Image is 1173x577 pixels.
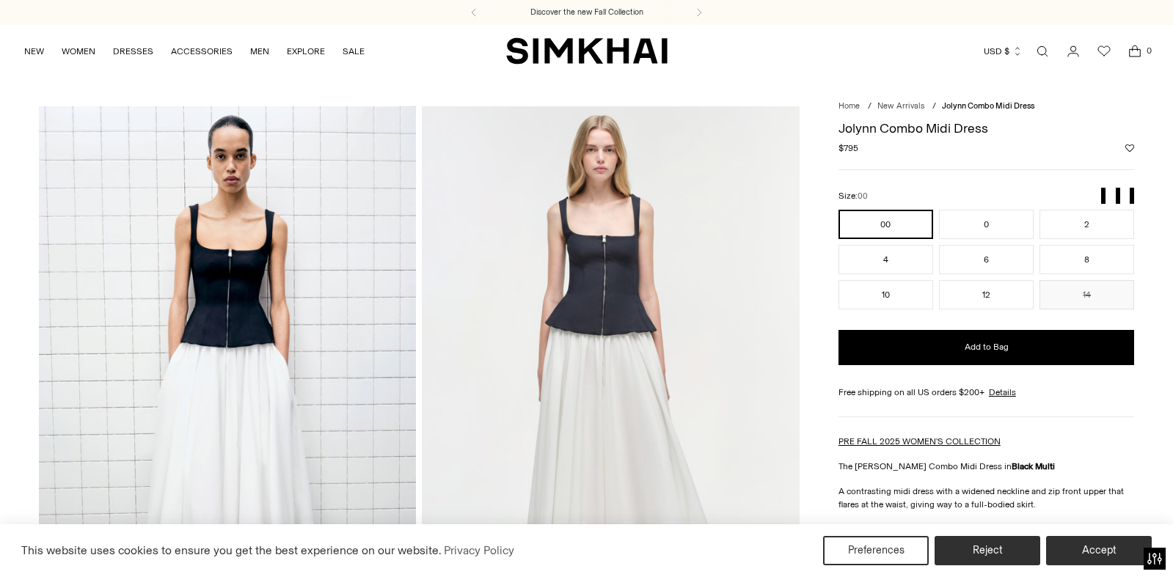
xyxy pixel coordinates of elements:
[1125,144,1134,152] button: Add to Wishlist
[1046,536,1152,565] button: Accept
[530,7,643,18] a: Discover the new Fall Collection
[838,210,933,239] button: 00
[838,142,858,155] span: $795
[838,330,1134,365] button: Add to Bag
[965,341,1009,353] span: Add to Bag
[838,189,868,203] label: Size:
[989,386,1016,399] a: Details
[1012,461,1055,471] strong: Black Multi
[838,436,1001,446] a: PRE FALL 2025 WOMEN'S COLLECTION
[343,35,365,67] a: SALE
[823,536,929,565] button: Preferences
[939,280,1034,309] button: 12
[113,35,153,67] a: DRESSES
[1120,37,1150,66] a: Open cart modal
[858,191,868,201] span: 00
[250,35,269,67] a: MEN
[1142,44,1155,57] span: 0
[939,210,1034,239] button: 0
[21,543,442,557] span: This website uses cookies to ensure you get the best experience on our website.
[838,386,1134,399] div: Free shipping on all US orders $200+
[932,100,936,113] div: /
[1039,210,1134,239] button: 2
[287,35,325,67] a: EXPLORE
[935,536,1040,565] button: Reject
[1089,37,1119,66] a: Wishlist
[442,540,516,562] a: Privacy Policy (opens in a new tab)
[984,35,1023,67] button: USD $
[1039,280,1134,309] button: 14
[171,35,233,67] a: ACCESSORIES
[939,245,1034,274] button: 6
[838,101,860,111] a: Home
[838,280,933,309] button: 10
[838,460,1134,473] p: The [PERSON_NAME] Combo Midi Dress in
[868,100,871,113] div: /
[838,122,1134,135] h1: Jolynn Combo Midi Dress
[838,245,933,274] button: 4
[838,485,1134,511] p: A contrasting midi dress with a widened neckline and zip front upper that flares at the waist, gi...
[838,100,1134,113] nav: breadcrumbs
[942,101,1034,111] span: Jolynn Combo Midi Dress
[1028,37,1057,66] a: Open search modal
[1039,245,1134,274] button: 8
[24,35,44,67] a: NEW
[506,37,668,65] a: SIMKHAI
[1059,37,1088,66] a: Go to the account page
[877,101,924,111] a: New Arrivals
[62,35,95,67] a: WOMEN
